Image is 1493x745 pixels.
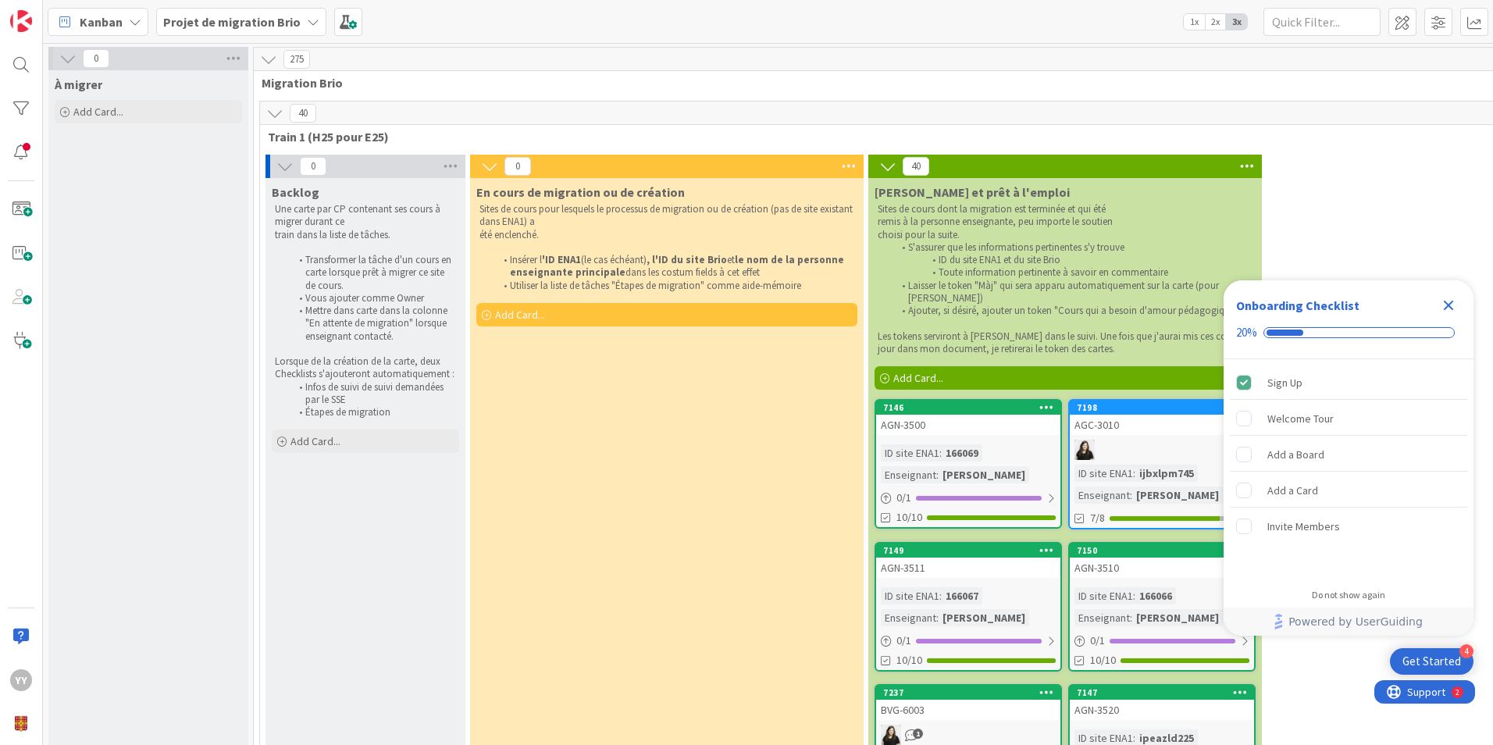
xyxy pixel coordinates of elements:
[878,203,1252,216] p: Sites de cours dont la migration est terminée et qui été
[893,241,1253,254] li: S'assurer que les informations pertinentes s'y trouve
[881,444,939,462] div: ID site ENA1
[1074,609,1130,626] div: Enseignant
[936,466,939,483] span: :
[881,466,936,483] div: Enseignant
[1312,589,1385,601] div: Do not show again
[1135,465,1198,482] div: ijbxlpm745
[1263,8,1381,36] input: Quick Filter...
[1236,296,1359,315] div: Onboarding Checklist
[875,542,1062,672] a: 7149AGN-3511ID site ENA1:166067Enseignant:[PERSON_NAME]0/110/10
[1070,415,1254,435] div: AGC-3010
[1070,401,1254,435] div: 7198AGC-3010
[542,253,581,266] strong: 'ID ENA1
[1130,487,1132,504] span: :
[290,254,457,292] li: Transformer la tâche d'un cours en carte lorsque prêt à migrer ce site de cours.
[1226,14,1247,30] span: 3x
[876,544,1060,578] div: 7149AGN-3511
[1077,402,1254,413] div: 7198
[1224,280,1473,636] div: Checklist Container
[290,434,340,448] span: Add Card...
[881,609,936,626] div: Enseignant
[876,415,1060,435] div: AGN-3500
[883,687,1060,698] div: 7237
[936,609,939,626] span: :
[80,12,123,31] span: Kanban
[479,203,854,229] p: Sites de cours pour lesquels le processus de migration ou de création (pas de site existant dans ...
[876,558,1060,578] div: AGN-3511
[283,50,310,69] span: 275
[1090,652,1116,668] span: 10/10
[1267,481,1318,500] div: Add a Card
[1267,445,1324,464] div: Add a Board
[275,355,456,381] p: Lorsque de la création de la carte, deux Checklists s'ajouteront automatiquement :
[875,399,1062,529] a: 7146AGN-3500ID site ENA1:166069Enseignant:[PERSON_NAME]0/110/10
[893,254,1253,266] li: ID du site ENA1 et du site Brio
[479,229,854,241] p: été enclenché.
[1288,612,1423,631] span: Powered by UserGuiding
[10,669,32,691] div: YY
[1135,587,1176,604] div: 166066
[55,77,102,92] span: À migrer
[290,305,457,343] li: Mettre dans carte dans la colonne "En attente de migration" lorsque enseignant contacté.
[876,488,1060,508] div: 0/1
[876,544,1060,558] div: 7149
[1267,517,1340,536] div: Invite Members
[10,10,32,32] img: Visit kanbanzone.com
[1459,644,1473,658] div: 4
[290,406,457,419] li: Étapes de migration
[647,253,705,266] strong: , l'ID du site
[1070,401,1254,415] div: 7198
[1070,700,1254,720] div: AGN-3520
[1090,633,1105,649] span: 0 / 1
[707,253,727,266] strong: Brio
[942,444,982,462] div: 166069
[1236,326,1257,340] div: 20%
[1074,465,1133,482] div: ID site ENA1
[1436,293,1461,318] div: Close Checklist
[1074,440,1095,460] img: GB
[1230,473,1467,508] div: Add a Card is incomplete.
[896,490,911,506] span: 0 / 1
[1070,686,1254,720] div: 7147AGN-3520
[1390,648,1473,675] div: Open Get Started checklist, remaining modules: 4
[1132,487,1223,504] div: [PERSON_NAME]
[893,280,1253,305] li: Laisser le token "Màj" qui sera apparu automatiquement sur la carte (pour [PERSON_NAME])
[272,184,319,200] span: Backlog
[275,229,456,241] p: train dans la liste de tâches.
[1077,687,1254,698] div: 7147
[1068,399,1256,529] a: 7198AGC-3010GBID site ENA1:ijbxlpm745Enseignant:[PERSON_NAME]7/8
[875,184,1070,200] span: Livré et prêt à l'emploi
[495,308,545,322] span: Add Card...
[878,216,1252,228] p: remis à la personne enseignante, peu importe le soutien
[275,203,456,229] p: Une carte par CP contenant ses cours à migrer durant ce
[878,229,1252,241] p: choisi pour la suite.
[896,652,922,668] span: 10/10
[939,587,942,604] span: :
[893,371,943,385] span: Add Card...
[903,157,929,176] span: 40
[33,2,71,21] span: Support
[300,157,326,176] span: 0
[1070,544,1254,578] div: 7150AGN-3510
[1205,14,1226,30] span: 2x
[163,14,301,30] b: Projet de migration Brio
[913,729,923,739] span: 1
[290,292,457,305] li: Vous ajouter comme Owner
[1133,587,1135,604] span: :
[876,631,1060,651] div: 0/1
[1236,326,1461,340] div: Checklist progress: 20%
[1077,545,1254,556] div: 7150
[83,49,109,68] span: 0
[1230,401,1467,436] div: Welcome Tour is incomplete.
[1074,587,1133,604] div: ID site ENA1
[290,381,457,407] li: Infos de suivi de suivi demandées par le SSE
[893,305,1253,317] li: Ajouter, si désiré, ajouter un token "Cours qui a besoin d'amour pédagogique"
[939,444,942,462] span: :
[10,713,32,735] img: avatar
[942,587,982,604] div: 166067
[876,725,1060,745] div: GB
[1070,631,1254,651] div: 0/1
[1231,608,1466,636] a: Powered by UserGuiding
[1068,542,1256,672] a: 7150AGN-3510ID site ENA1:166066Enseignant:[PERSON_NAME]0/110/10
[883,545,1060,556] div: 7149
